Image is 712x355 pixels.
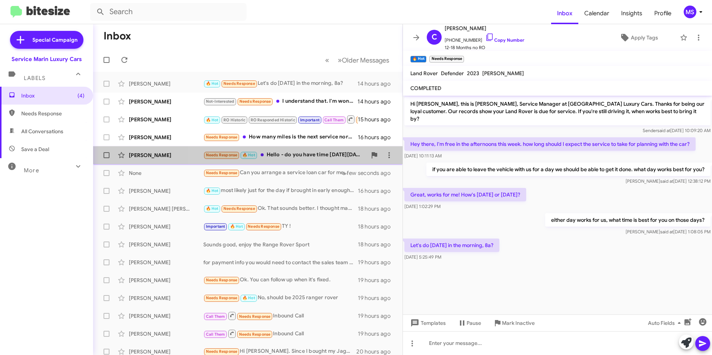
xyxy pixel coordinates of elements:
[230,224,243,229] span: 🔥 Hot
[129,205,203,212] div: [PERSON_NAME] [PERSON_NAME]
[24,75,45,81] span: Labels
[239,314,271,319] span: Needs Response
[358,223,397,230] div: 18 hours ago
[445,33,524,44] span: [PHONE_NUMBER]
[578,3,615,24] span: Calendar
[551,3,578,24] a: Inbox
[485,37,524,43] a: Copy Number
[90,3,247,21] input: Search
[432,31,437,43] span: C
[626,229,711,234] span: [PERSON_NAME] [DATE] 1:08:05 PM
[203,311,358,320] div: Inbound Call
[324,118,344,122] span: Call Them
[615,3,648,24] span: Insights
[206,224,225,229] span: Important
[321,52,394,68] nav: Page navigation example
[502,316,535,330] span: Mark Inactive
[129,259,203,266] div: [PERSON_NAME]
[358,294,397,302] div: 19 hours ago
[404,137,696,151] p: Hey there, I'm free in the afternoons this week. how long should I expect the service to take for...
[203,151,367,159] div: Hello - do you have time [DATE][DATE]?
[441,70,464,77] span: Defender
[410,85,441,92] span: COMPLETED
[129,223,203,230] div: [PERSON_NAME]
[10,31,83,49] a: Special Campaign
[404,239,499,252] p: Let's do [DATE] in the morning, 8a?
[206,118,219,122] span: 🔥 Hot
[660,229,673,234] span: said at
[404,254,441,260] span: [DATE] 5:25:49 PM
[467,70,479,77] span: 2023
[642,316,690,330] button: Auto Fields
[404,188,526,201] p: Great, works for me! How's [DATE] or [DATE]?
[206,188,219,193] span: 🔥 Hot
[333,52,394,68] button: Next
[203,79,357,88] div: Let's do [DATE] in the morning, 8a?
[445,44,524,51] span: 12-18 Months no RO
[21,128,63,135] span: All Conversations
[426,163,711,176] p: if you are able to leave the vehicle with us for a day we should be able to get it done. what day...
[77,92,85,99] span: (4)
[129,80,203,87] div: [PERSON_NAME]
[357,98,397,105] div: 14 hours ago
[203,259,358,266] div: for payment info you would need to contact the sales team or your loan company
[129,312,203,320] div: [PERSON_NAME]
[321,52,334,68] button: Previous
[203,186,358,195] div: most likely just for the day if brought in early enough. depending on what is needed during the s...
[12,55,82,63] div: Service Marin Luxury Cars
[248,224,279,229] span: Needs Response
[358,312,397,320] div: 19 hours ago
[601,31,676,44] button: Apply Tags
[203,276,358,284] div: Ok. You can follow up when it's fixed.
[358,134,397,141] div: 16 hours ago
[242,295,255,300] span: 🔥 Hot
[684,6,696,18] div: MS
[203,329,358,338] div: Inbound Call
[203,241,358,248] div: Sounds good, enjoy the Range Rover Sport
[21,110,85,117] span: Needs Response
[648,316,684,330] span: Auto Fields
[223,81,255,86] span: Needs Response
[129,187,203,195] div: [PERSON_NAME]
[358,259,397,266] div: 19 hours ago
[677,6,704,18] button: MS
[242,153,255,157] span: 🔥 Hot
[357,118,389,122] span: Needs Response
[206,295,238,300] span: Needs Response
[251,118,295,122] span: RO Responded Historic
[626,178,711,184] span: [PERSON_NAME] [DATE] 12:38:12 PM
[129,169,203,177] div: None
[203,115,358,124] div: Liked “if he is going to put coolant in make sure it is Orange Dexcool coolant only, was the warn...
[358,241,397,248] div: 18 hours ago
[445,24,524,33] span: [PERSON_NAME]
[404,153,442,159] span: [DATE] 10:11:13 AM
[325,55,329,65] span: «
[482,70,524,77] span: [PERSON_NAME]
[357,80,397,87] div: 14 hours ago
[129,116,203,123] div: [PERSON_NAME]
[129,241,203,248] div: [PERSON_NAME]
[206,278,238,282] span: Needs Response
[203,169,352,177] div: Can you arrange a service loan car for me. I live in [GEOGRAPHIC_DATA] and need to get to my work.
[358,205,397,212] div: 18 hours ago
[239,332,271,337] span: Needs Response
[403,316,452,330] button: Templates
[206,81,219,86] span: 🔥 Hot
[206,153,238,157] span: Needs Response
[410,56,426,63] small: 🔥 Hot
[648,3,677,24] a: Profile
[223,206,255,211] span: Needs Response
[223,118,245,122] span: RO Historic
[206,206,219,211] span: 🔥 Hot
[32,36,77,44] span: Special Campaign
[404,204,441,209] span: [DATE] 1:02:29 PM
[467,316,481,330] span: Pause
[206,135,238,140] span: Needs Response
[129,330,203,338] div: [PERSON_NAME]
[429,56,464,63] small: Needs Response
[129,151,203,159] div: [PERSON_NAME]
[338,55,342,65] span: »
[203,204,358,213] div: Ok. That sounds better. I thought maybe someone did not put two and two together.
[358,116,397,123] div: 15 hours ago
